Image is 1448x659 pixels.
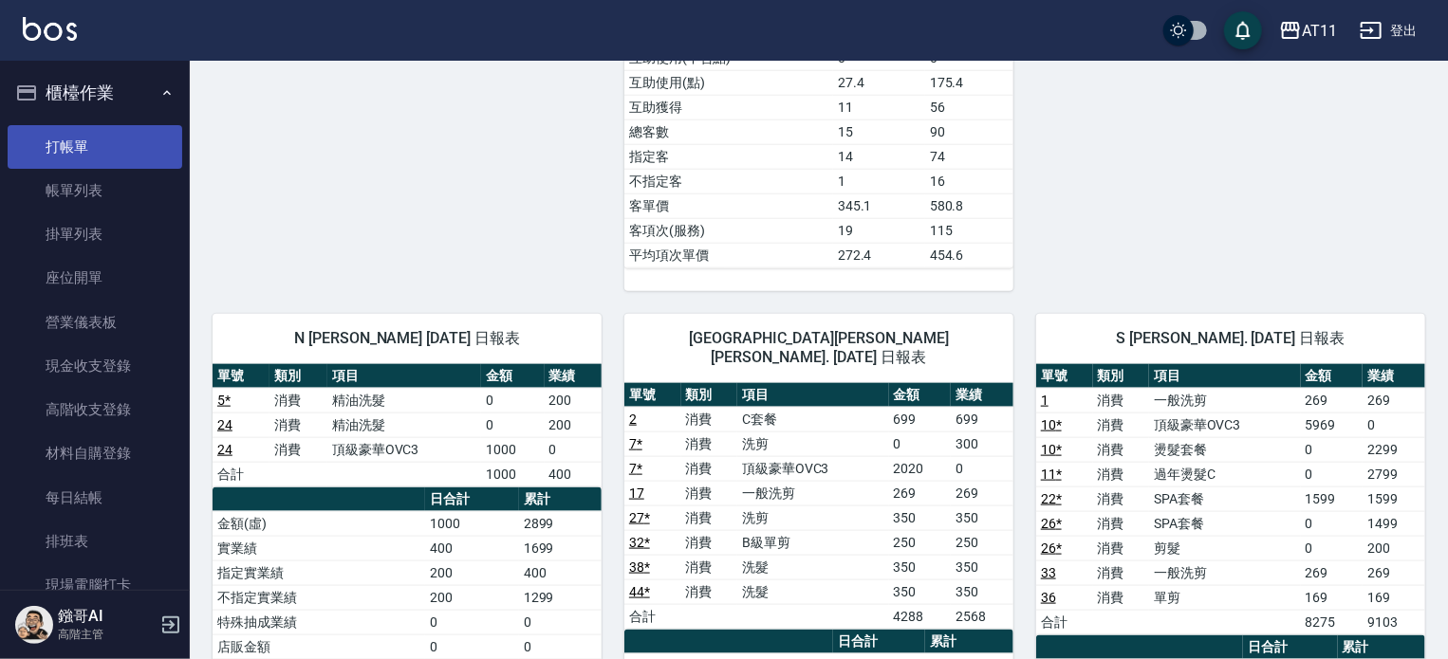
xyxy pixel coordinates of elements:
td: 消費 [1093,511,1150,536]
td: 1699 [519,536,602,560]
button: 櫃檯作業 [8,68,182,118]
td: 合計 [1036,610,1093,634]
a: 帳單列表 [8,169,182,212]
td: 90 [925,119,1013,144]
th: 金額 [481,364,545,389]
td: 14 [833,144,925,169]
td: 1299 [519,585,602,610]
td: 一般洗剪 [1149,560,1301,585]
td: 互助使用(點) [624,70,833,95]
p: 高階主管 [58,626,155,643]
button: 登出 [1352,13,1425,48]
td: 1599 [1301,486,1364,511]
td: 27.4 [833,70,925,95]
a: 高階收支登錄 [8,388,182,431]
td: 消費 [269,437,326,462]
td: 消費 [1093,388,1150,412]
td: 200 [425,585,519,610]
td: 269 [1301,388,1364,412]
td: 699 [889,407,952,431]
td: 350 [889,505,952,530]
td: 燙髮套餐 [1149,437,1301,462]
td: 消費 [1093,412,1150,437]
td: 300 [951,431,1013,456]
td: SPA套餐 [1149,486,1301,511]
td: 消費 [1093,560,1150,585]
th: 業績 [951,383,1013,408]
button: save [1224,11,1262,49]
td: 指定客 [624,144,833,169]
img: Logo [23,17,77,41]
td: 不指定客 [624,169,833,193]
td: 一般洗剪 [1149,388,1301,412]
td: 0 [481,412,545,437]
td: 350 [889,579,952,604]
td: 15 [833,119,925,144]
td: 消費 [681,456,738,481]
td: 特殊抽成業績 [213,610,425,634]
td: 454.6 [925,243,1013,267]
td: 2568 [951,604,1013,629]
span: S [PERSON_NAME]. [DATE] 日報表 [1059,329,1402,348]
td: 總客數 [624,119,833,144]
a: 1 [1041,393,1049,408]
td: 不指定實業績 [213,585,425,610]
a: 排班表 [8,520,182,563]
div: AT11 [1302,19,1337,43]
td: 19 [833,218,925,243]
a: 營業儀表板 [8,301,182,344]
td: 1000 [481,437,545,462]
th: 單號 [1036,364,1093,389]
td: 消費 [269,388,326,412]
a: 座位開單 [8,256,182,300]
td: 400 [519,560,602,585]
a: 33 [1041,565,1056,580]
td: 269 [1301,560,1364,585]
td: 200 [425,560,519,585]
a: 24 [217,417,232,432]
td: 消費 [1093,462,1150,486]
td: 消費 [1093,437,1150,462]
th: 單號 [624,383,681,408]
th: 類別 [269,364,326,389]
td: 350 [951,505,1013,530]
td: 一般洗剪 [737,481,889,505]
td: 169 [1301,585,1364,610]
th: 類別 [681,383,738,408]
td: 1499 [1363,511,1425,536]
td: 頂級豪華OVC3 [327,437,481,462]
table: a dense table [1036,364,1425,635]
td: 400 [425,536,519,560]
th: 單號 [213,364,269,389]
td: 4288 [889,604,952,629]
table: a dense table [213,364,602,487]
table: a dense table [624,383,1013,630]
td: 實業績 [213,536,425,560]
td: 消費 [681,530,738,555]
td: 345.1 [833,193,925,218]
a: 打帳單 [8,125,182,169]
td: 400 [545,462,602,486]
td: 消費 [681,579,738,604]
td: 客單價 [624,193,833,218]
td: 消費 [1093,585,1150,610]
td: 0 [951,456,1013,481]
td: 8275 [1301,610,1364,634]
td: 金額(虛) [213,511,425,536]
td: 0 [1301,437,1364,462]
td: 699 [951,407,1013,431]
td: 合計 [213,462,269,486]
td: 洗剪 [737,505,889,530]
img: Person [15,606,53,644]
td: 0 [481,388,545,412]
td: 消費 [681,481,738,505]
td: 350 [951,579,1013,604]
td: 272.4 [833,243,925,267]
td: 200 [545,388,602,412]
td: 消費 [681,505,738,530]
td: 56 [925,95,1013,119]
th: 累計 [925,630,1013,654]
td: C套餐 [737,407,889,431]
td: 洗髮 [737,555,889,579]
td: 消費 [1093,536,1150,560]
